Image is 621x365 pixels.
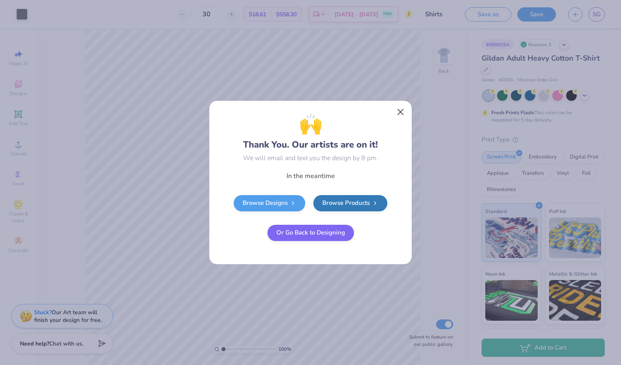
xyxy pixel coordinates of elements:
[393,104,408,120] button: Close
[243,110,378,152] div: Thank You. Our artists are on it!
[313,195,387,211] a: Browse Products
[243,153,378,163] div: We will email and text you the design by 8 pm.
[299,110,322,138] span: 🙌
[287,172,335,180] span: In the meantime
[234,195,305,211] a: Browse Designs
[267,225,354,241] button: Or Go Back to Designing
